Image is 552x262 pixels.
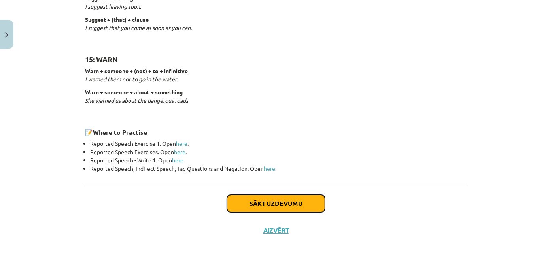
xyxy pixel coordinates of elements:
[172,156,183,164] a: here
[5,32,8,38] img: icon-close-lesson-0947bae3869378f0d4975bcd49f059093ad1ed9edebbc8119c70593378902aed.svg
[174,148,185,155] a: here
[85,16,149,23] strong: Suggest + (that) + clause
[90,156,467,164] li: Reported Speech - Write 1. Open .
[90,139,467,148] li: Reported Speech Exercise 1. Open .
[85,97,189,104] em: She warned us about the dangerous roads.
[85,75,178,83] em: I warned them not to go in the water.
[85,3,141,10] em: I suggest leaving soon.
[85,89,183,96] strong: Warn + someone + about + something
[85,123,467,137] h3: 📝
[90,164,467,173] li: Reported Speech, Indirect Speech, Tag Questions and Negation. Open .
[264,165,275,172] a: here
[93,128,147,136] strong: Where to Practise
[227,195,325,212] button: Sākt uzdevumu
[176,140,187,147] a: here
[85,55,118,64] strong: 15: WARN
[90,148,467,156] li: Reported Speech Exercises. Open .
[85,24,192,31] em: I suggest that you come as soon as you can.
[261,226,291,234] button: Aizvērt
[85,67,188,74] strong: Warn + someone + (not) + to + infinitive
